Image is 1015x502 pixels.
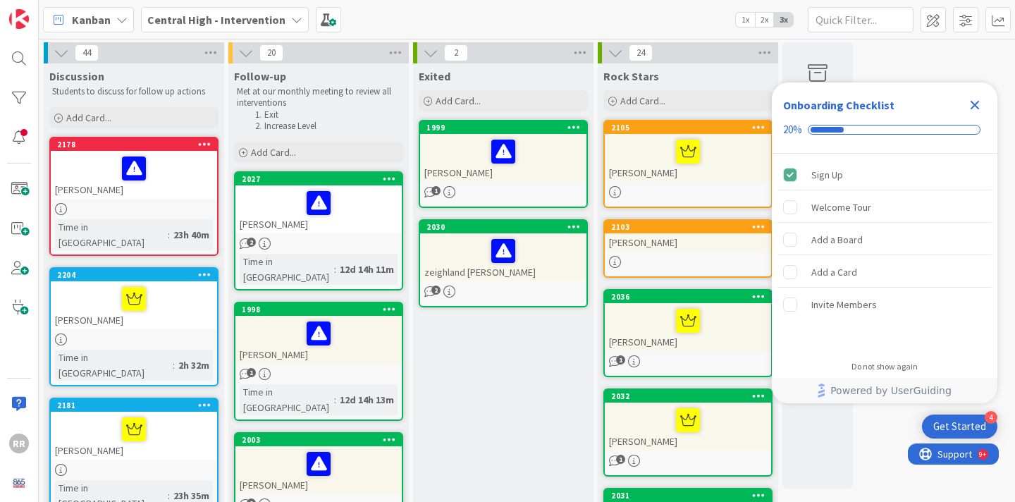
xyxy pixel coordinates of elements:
a: Powered by UserGuiding [779,378,990,403]
a: 2105[PERSON_NAME] [603,120,773,208]
span: : [173,357,175,373]
a: 1999[PERSON_NAME] [419,120,588,208]
div: Invite Members [811,296,877,313]
div: 2105 [611,123,771,133]
img: Visit kanbanzone.com [9,9,29,29]
span: 20 [259,44,283,61]
div: 2036 [611,292,771,302]
span: 3x [774,13,793,27]
span: Kanban [72,11,111,28]
div: 2181 [57,400,217,410]
div: 2178 [51,138,217,151]
div: Time in [GEOGRAPHIC_DATA] [55,350,173,381]
a: 2032[PERSON_NAME] [603,388,773,477]
div: 2h 32m [175,357,213,373]
div: Checklist progress: 20% [783,123,986,136]
div: 2027 [235,173,402,185]
div: Sign Up is complete. [777,159,992,190]
div: 2030 [420,221,586,233]
div: 2031 [605,489,771,502]
div: Add a Card is incomplete. [777,257,992,288]
div: Open Get Started checklist, remaining modules: 4 [922,415,997,439]
img: avatar [9,473,29,493]
div: [PERSON_NAME] [235,316,402,364]
b: Central High - Intervention [147,13,285,27]
p: Students to discuss for follow up actions [52,86,216,97]
span: : [334,392,336,408]
div: 2178 [57,140,217,149]
div: [PERSON_NAME] [235,446,402,494]
span: Add Card... [251,146,296,159]
span: Discussion [49,69,104,83]
span: Follow-up [234,69,286,83]
div: 2030zeighland [PERSON_NAME] [420,221,586,281]
div: 2105[PERSON_NAME] [605,121,771,182]
a: 2103[PERSON_NAME] [603,219,773,278]
div: 2003 [235,434,402,446]
span: 1 [247,368,256,377]
div: Welcome Tour is incomplete. [777,192,992,223]
div: [PERSON_NAME] [605,233,771,252]
div: [PERSON_NAME] [51,412,217,460]
div: 2031 [611,491,771,501]
div: 2181 [51,399,217,412]
div: 2030 [426,222,586,232]
div: Time in [GEOGRAPHIC_DATA] [55,219,168,250]
div: Onboarding Checklist [783,97,894,114]
div: 2032[PERSON_NAME] [605,390,771,451]
div: 1999[PERSON_NAME] [420,121,586,182]
span: 1 [616,455,625,464]
div: 1998 [235,303,402,316]
div: RR [9,434,29,453]
div: Get Started [933,420,986,434]
div: 2204 [57,270,217,280]
div: Time in [GEOGRAPHIC_DATA] [240,384,334,415]
span: : [168,227,170,243]
div: 2003[PERSON_NAME] [235,434,402,494]
span: 1 [431,186,441,195]
div: [PERSON_NAME] [605,303,771,351]
li: Increase Level [251,121,401,132]
span: 1x [736,13,755,27]
div: [PERSON_NAME] [605,403,771,451]
div: 1998[PERSON_NAME] [235,303,402,364]
span: Exited [419,69,450,83]
div: 4 [985,411,997,424]
div: 2036 [605,290,771,303]
div: 2036[PERSON_NAME] [605,290,771,351]
span: 1 [616,355,625,365]
li: Exit [251,109,401,121]
div: 12d 14h 13m [336,392,398,408]
div: Checklist Container [772,82,997,403]
div: 2103 [611,222,771,232]
div: 2178[PERSON_NAME] [51,138,217,199]
div: 23h 40m [170,227,213,243]
div: Checklist items [772,154,997,352]
a: 2178[PERSON_NAME]Time in [GEOGRAPHIC_DATA]:23h 40m [49,137,219,256]
div: Add a Card [811,264,857,281]
div: Footer [772,378,997,403]
a: 2204[PERSON_NAME]Time in [GEOGRAPHIC_DATA]:2h 32m [49,267,219,386]
span: 2x [755,13,774,27]
p: Met at our monthly meeting to review all interventions [237,86,400,109]
span: 24 [629,44,653,61]
div: 1998 [242,305,402,314]
a: 2030zeighland [PERSON_NAME] [419,219,588,307]
div: Sign Up [811,166,843,183]
span: 2 [444,44,468,61]
div: Welcome Tour [811,199,871,216]
span: Powered by UserGuiding [830,382,952,399]
div: Close Checklist [964,94,986,116]
div: 2204[PERSON_NAME] [51,269,217,329]
div: [PERSON_NAME] [605,134,771,182]
span: Rock Stars [603,69,659,83]
div: 2027 [242,174,402,184]
div: zeighland [PERSON_NAME] [420,233,586,281]
span: 2 [431,286,441,295]
span: Add Card... [436,94,481,107]
div: 12d 14h 11m [336,262,398,277]
div: 2027[PERSON_NAME] [235,173,402,233]
div: 1999 [420,121,586,134]
div: [PERSON_NAME] [51,281,217,329]
div: 2032 [605,390,771,403]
